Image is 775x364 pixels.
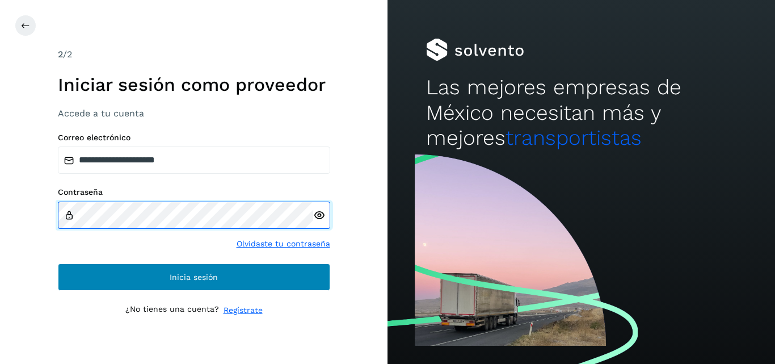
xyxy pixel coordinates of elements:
h1: Iniciar sesión como proveedor [58,74,330,95]
h3: Accede a tu cuenta [58,108,330,119]
div: /2 [58,48,330,61]
span: Inicia sesión [170,273,218,281]
p: ¿No tienes una cuenta? [125,304,219,316]
a: Regístrate [224,304,263,316]
button: Inicia sesión [58,263,330,291]
label: Correo electrónico [58,133,330,143]
h2: Las mejores empresas de México necesitan más y mejores [426,75,736,150]
span: transportistas [506,125,642,150]
span: 2 [58,49,63,60]
a: Olvidaste tu contraseña [237,238,330,250]
label: Contraseña [58,187,330,197]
